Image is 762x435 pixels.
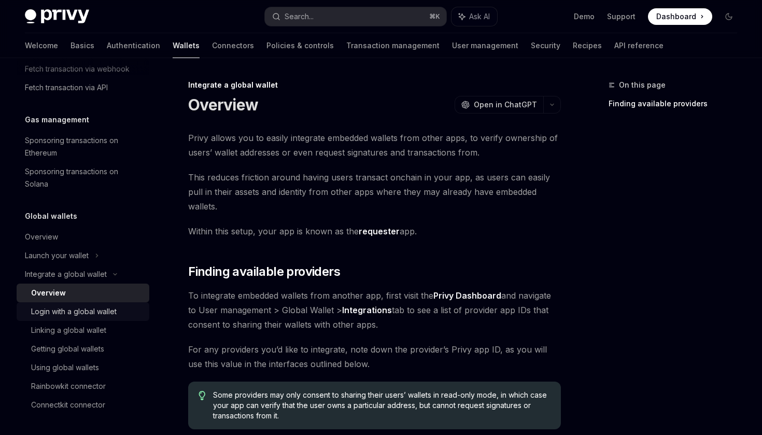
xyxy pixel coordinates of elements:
div: Connectkit connector [31,399,105,411]
button: Search...⌘K [265,7,446,26]
svg: Tip [199,391,206,400]
a: Finding available providers [609,95,745,112]
a: Sponsoring transactions on Solana [17,162,149,193]
div: Login with a global wallet [31,305,117,318]
a: Getting global wallets [17,340,149,358]
a: Using global wallets [17,358,149,377]
div: Integrate a global wallet [188,80,561,90]
span: Dashboard [656,11,696,22]
div: Overview [31,287,66,299]
span: ⌘ K [429,12,440,21]
a: Support [607,11,636,22]
div: Fetch transaction via API [25,81,108,94]
a: Privy Dashboard [433,290,501,301]
div: Launch your wallet [25,249,89,262]
span: Open in ChatGPT [474,100,537,110]
a: Authentication [107,33,160,58]
a: Security [531,33,560,58]
div: Integrate a global wallet [25,268,107,280]
strong: requester [359,226,400,236]
a: Transaction management [346,33,440,58]
span: Ask AI [469,11,490,22]
a: Sponsoring transactions on Ethereum [17,131,149,162]
a: Demo [574,11,595,22]
h5: Global wallets [25,210,77,222]
a: Login with a global wallet [17,302,149,321]
div: Overview [25,231,58,243]
span: For any providers you’d like to integrate, note down the provider’s Privy app ID, as you will use... [188,342,561,371]
a: Connectors [212,33,254,58]
a: Welcome [25,33,58,58]
img: dark logo [25,9,89,24]
div: Linking a global wallet [31,324,106,336]
span: On this page [619,79,666,91]
strong: Integrations [342,305,392,315]
a: Basics [70,33,94,58]
a: Overview [17,228,149,246]
button: Ask AI [451,7,497,26]
div: Sponsoring transactions on Ethereum [25,134,143,159]
h5: Gas management [25,114,89,126]
a: Integrations [342,305,392,316]
div: Sponsoring transactions on Solana [25,165,143,190]
span: Privy allows you to easily integrate embedded wallets from other apps, to verify ownership of use... [188,131,561,160]
button: Open in ChatGPT [455,96,543,114]
span: This reduces friction around having users transact onchain in your app, as users can easily pull ... [188,170,561,214]
span: Within this setup, your app is known as the app. [188,224,561,238]
button: Toggle dark mode [721,8,737,25]
a: API reference [614,33,664,58]
div: Getting global wallets [31,343,104,355]
span: Some providers may only consent to sharing their users’ wallets in read-only mode, in which case ... [213,390,551,421]
div: Using global wallets [31,361,99,374]
a: Connectkit connector [17,396,149,414]
a: Wallets [173,33,200,58]
a: Linking a global wallet [17,321,149,340]
h1: Overview [188,95,258,114]
a: Rainbowkit connector [17,377,149,396]
a: Policies & controls [266,33,334,58]
span: To integrate embedded wallets from another app, first visit the and navigate to User management >... [188,288,561,332]
a: Dashboard [648,8,712,25]
span: Finding available providers [188,263,340,280]
a: Recipes [573,33,602,58]
a: Overview [17,284,149,302]
div: Rainbowkit connector [31,380,106,392]
a: User management [452,33,518,58]
div: Search... [285,10,314,23]
a: Fetch transaction via API [17,78,149,97]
